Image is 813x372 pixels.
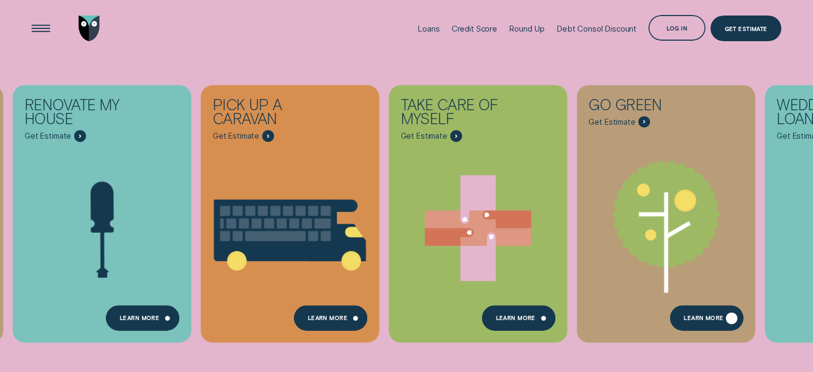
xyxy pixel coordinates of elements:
[670,305,744,331] a: Learn more
[293,305,367,331] a: Learn More
[25,131,71,141] span: Get Estimate
[417,24,439,34] div: Loans
[79,16,100,41] img: Wisr
[648,15,706,41] button: Log in
[589,97,702,116] div: Go green
[105,305,179,331] a: Learn more
[201,86,380,336] a: Pick up a caravan - Learn more
[213,131,259,141] span: Get Estimate
[710,16,781,41] a: Get Estimate
[28,16,53,41] button: Open Menu
[25,97,138,131] div: Renovate My House
[509,24,545,34] div: Round Up
[556,24,637,34] div: Debt Consol Discount
[389,86,567,336] a: Take care of myself - Learn more
[213,97,327,131] div: Pick up a caravan
[452,24,497,34] div: Credit Score
[401,131,447,141] span: Get Estimate
[577,86,755,336] a: Go green - Learn more
[589,117,635,127] span: Get Estimate
[482,305,555,331] a: Learn more
[401,97,515,131] div: Take care of myself
[13,86,191,336] a: Renovate My House - Learn more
